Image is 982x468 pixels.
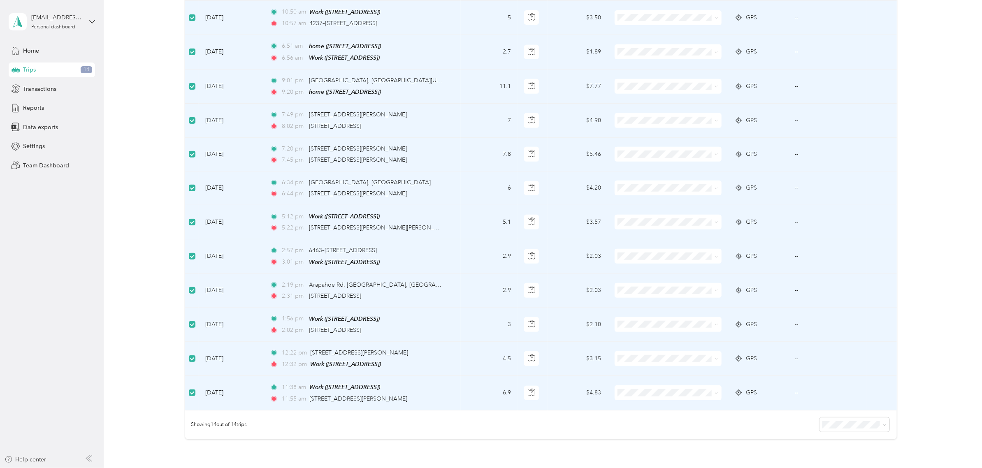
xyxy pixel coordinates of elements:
td: [DATE] [199,35,263,70]
span: 2:57 pm [282,246,305,255]
span: 5:12 pm [282,212,305,221]
span: Home [23,46,39,55]
span: 7:20 pm [282,144,305,153]
td: [DATE] [199,70,263,104]
iframe: Everlance-gr Chat Button Frame [936,422,982,468]
td: [DATE] [199,205,263,239]
td: 2.7 [461,35,518,70]
td: -- [788,1,866,35]
span: [STREET_ADDRESS][PERSON_NAME] [309,145,407,152]
span: [GEOGRAPHIC_DATA], [GEOGRAPHIC_DATA] [309,179,431,186]
td: -- [788,70,866,104]
span: Trips [23,65,36,74]
span: GPS [746,82,757,91]
span: [STREET_ADDRESS][PERSON_NAME] [309,190,407,197]
td: [DATE] [199,138,263,171]
span: [STREET_ADDRESS] [309,327,361,334]
td: -- [788,104,866,137]
button: Help center [5,455,46,464]
span: GPS [746,320,757,329]
td: -- [788,205,866,239]
span: [STREET_ADDRESS][PERSON_NAME][PERSON_NAME] [309,224,453,231]
td: $7.77 [548,70,608,104]
span: GPS [746,116,757,125]
td: [DATE] [199,376,263,410]
td: [DATE] [199,1,263,35]
span: 2:31 pm [282,292,305,301]
td: $2.10 [548,308,608,342]
span: [STREET_ADDRESS][PERSON_NAME] [310,395,408,402]
td: $1.89 [548,35,608,70]
td: $2.03 [548,239,608,273]
span: 1:56 pm [282,314,305,323]
span: GPS [746,47,757,56]
td: [DATE] [199,342,263,376]
span: 3:01 pm [282,257,305,266]
span: Work ([STREET_ADDRESS]) [309,315,380,322]
td: -- [788,171,866,205]
td: 2.9 [461,274,518,308]
span: home ([STREET_ADDRESS]) [309,88,381,95]
td: 2.9 [461,239,518,273]
span: 9:01 pm [282,76,305,85]
td: $4.90 [548,104,608,137]
td: $3.57 [548,205,608,239]
span: 11:55 am [282,394,306,403]
span: 6463–[STREET_ADDRESS] [309,247,377,254]
span: 7:49 pm [282,110,305,119]
td: 7 [461,104,518,137]
td: -- [788,376,866,410]
span: GPS [746,183,757,192]
span: GPS [746,388,757,397]
td: [DATE] [199,308,263,342]
td: $3.50 [548,1,608,35]
td: [DATE] [199,171,263,205]
span: 12:22 pm [282,348,307,357]
span: 6:44 pm [282,189,305,198]
span: 8:02 pm [282,122,305,131]
span: Team Dashboard [23,161,69,170]
div: Personal dashboard [31,25,75,30]
td: $4.83 [548,376,608,410]
td: 5.1 [461,205,518,239]
td: 11.1 [461,70,518,104]
td: -- [788,138,866,171]
td: 4.5 [461,342,518,376]
span: Showing 14 out of 14 trips [185,421,246,429]
span: Work ([STREET_ADDRESS]) [310,9,381,15]
td: [DATE] [199,274,263,308]
span: Work ([STREET_ADDRESS]) [310,384,381,390]
span: [STREET_ADDRESS] [309,292,361,299]
span: GPS [746,13,757,22]
span: Transactions [23,85,56,93]
td: $5.46 [548,138,608,171]
span: Reports [23,104,44,112]
span: 12:32 pm [282,360,307,369]
td: [DATE] [199,104,263,137]
span: [STREET_ADDRESS][PERSON_NAME] [309,156,407,163]
span: 6:34 pm [282,178,305,187]
span: GPS [746,150,757,159]
td: 6.9 [461,376,518,410]
td: 7.8 [461,138,518,171]
td: $2.03 [548,274,608,308]
span: 9:20 pm [282,88,305,97]
span: home ([STREET_ADDRESS]) [309,43,381,49]
span: Work ([STREET_ADDRESS]) [309,213,380,220]
span: 4237–[STREET_ADDRESS] [310,20,378,27]
span: [STREET_ADDRESS] [309,123,361,130]
td: -- [788,35,866,70]
span: Settings [23,142,45,151]
span: 6:56 am [282,53,305,63]
span: Work ([STREET_ADDRESS]) [309,54,380,61]
td: -- [788,342,866,376]
td: $3.15 [548,342,608,376]
span: 11:38 am [282,383,306,392]
span: [GEOGRAPHIC_DATA], [GEOGRAPHIC_DATA][US_STATE], [GEOGRAPHIC_DATA] [309,77,523,84]
span: GPS [746,354,757,363]
td: 3 [461,308,518,342]
span: [STREET_ADDRESS][PERSON_NAME] [311,349,409,356]
span: 5:22 pm [282,223,305,232]
span: 2:02 pm [282,326,305,335]
td: -- [788,308,866,342]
